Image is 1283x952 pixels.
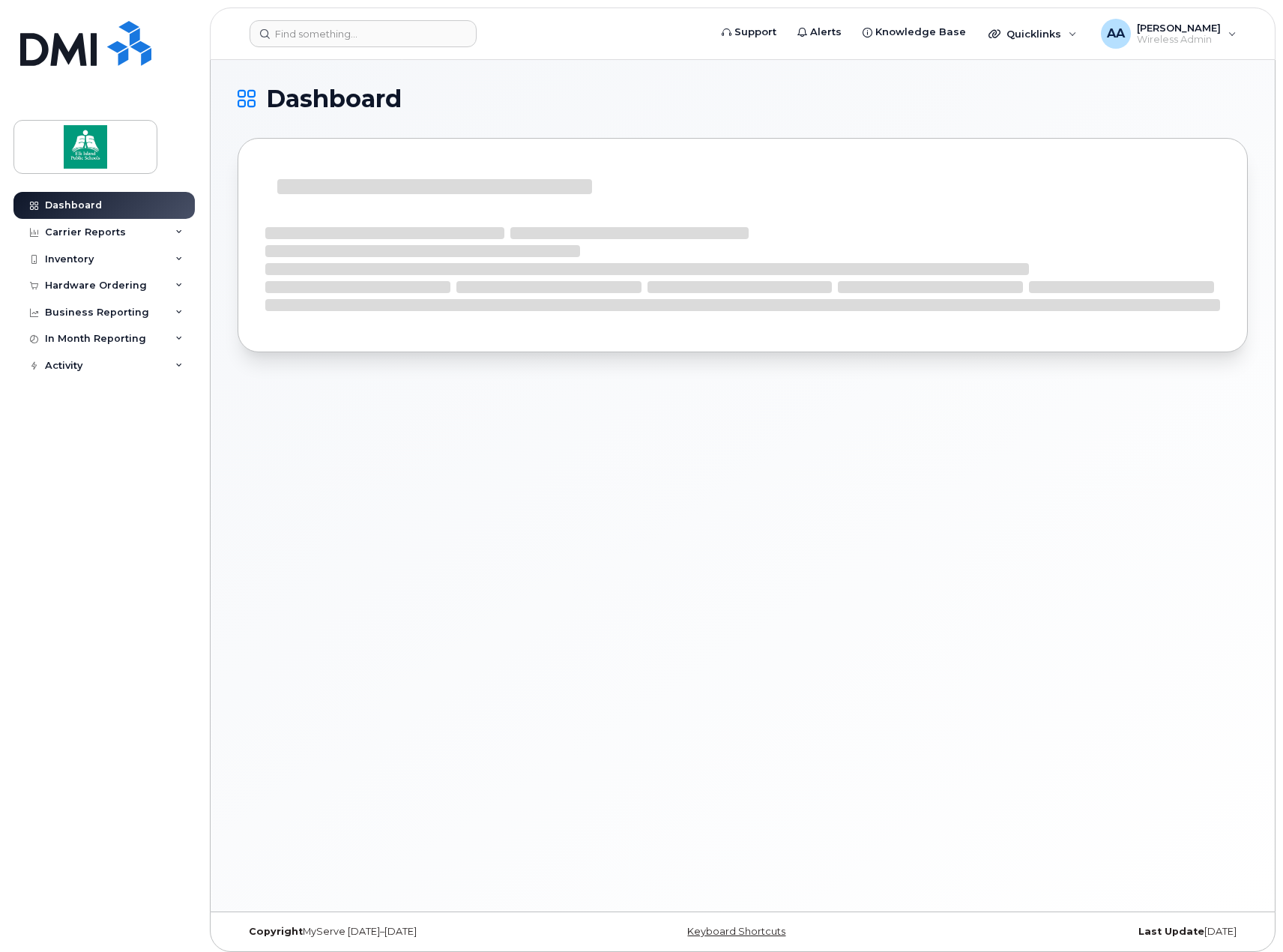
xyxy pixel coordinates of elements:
[238,926,574,938] div: MyServe [DATE]–[DATE]
[1138,926,1204,937] strong: Last Update
[911,926,1248,938] div: [DATE]
[249,926,303,937] strong: Copyright
[687,926,785,937] a: Keyboard Shortcuts
[266,88,402,110] span: Dashboard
